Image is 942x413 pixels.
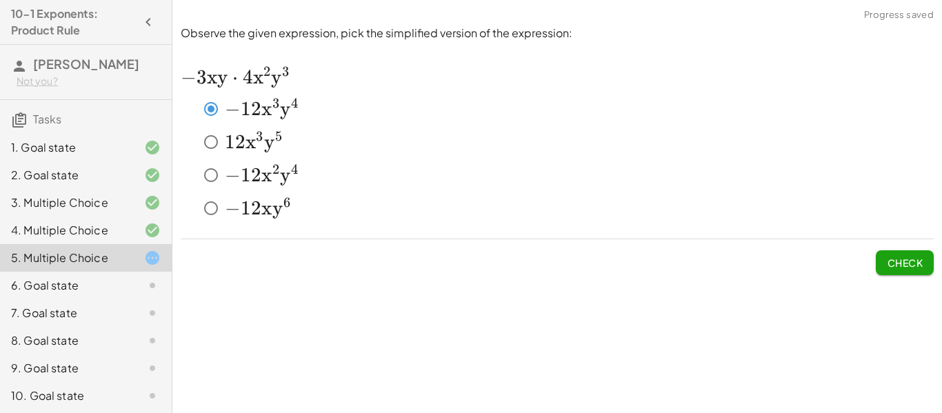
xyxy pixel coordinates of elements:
[11,139,122,156] div: 1. Goal state
[11,332,122,349] div: 8. Goal state
[251,97,261,121] span: 2
[33,112,61,126] span: Tasks
[272,197,283,220] span: y
[272,161,279,178] span: 2
[261,197,272,220] span: x
[217,66,228,89] span: y
[144,387,161,404] i: Task not started.
[261,163,272,187] span: x
[243,66,253,89] span: 4
[181,66,197,89] span: −
[241,197,251,220] span: 1
[275,128,282,145] span: 5
[11,360,122,376] div: 9. Goal state
[11,277,122,294] div: 6. Goal state
[282,63,289,80] span: 3
[181,26,934,41] p: Observe the given expression, pick the simplified version of the expression:
[280,97,290,121] span: y
[144,222,161,239] i: Task finished and correct.
[207,66,217,89] span: x
[261,97,272,121] span: x
[11,222,122,239] div: 4. Multiple Choice
[144,360,161,376] i: Task not started.
[11,167,122,183] div: 2. Goal state
[197,66,207,89] span: 3
[11,305,122,321] div: 7. Goal state
[291,161,298,178] span: 4
[11,250,122,266] div: 5. Multiple Choice
[232,66,238,89] span: ⋅
[251,163,261,187] span: 2
[144,250,161,266] i: Task started.
[256,128,263,145] span: 3
[876,250,934,275] button: Check
[144,305,161,321] i: Task not started.
[245,130,256,154] span: x
[291,95,298,112] span: 4
[144,167,161,183] i: Task finished and correct.
[144,194,161,211] i: Task finished and correct.
[17,74,161,88] div: Not you?
[271,66,281,89] span: y
[11,194,122,211] div: 3. Multiple Choice
[225,97,241,121] span: −
[225,163,241,187] span: −
[144,332,161,349] i: Task not started.
[225,130,235,154] span: 1
[11,387,122,404] div: 10. Goal state
[225,197,241,220] span: −
[263,63,270,80] span: 2
[251,197,261,220] span: 2
[280,163,290,187] span: y
[283,194,290,211] span: 6
[864,8,934,22] span: Progress saved
[241,97,251,121] span: 1
[264,130,274,154] span: y
[235,130,245,154] span: 2
[253,66,263,89] span: x
[11,6,136,39] h4: 10-1 Exponents: Product Rule
[241,163,251,187] span: 1
[144,139,161,156] i: Task finished and correct.
[33,56,139,72] span: [PERSON_NAME]
[272,95,279,112] span: 3
[887,256,923,269] span: Check
[144,277,161,294] i: Task not started.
